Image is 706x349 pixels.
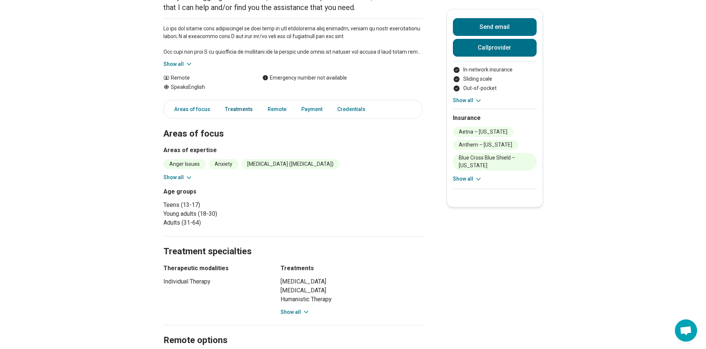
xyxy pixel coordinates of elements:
h3: Age groups [163,187,290,196]
h3: Therapeutic modalities [163,264,267,273]
a: Remote [263,102,291,117]
a: Areas of focus [165,102,215,117]
li: Teens (13-17) [163,201,290,209]
li: Sliding scale [453,75,537,83]
li: Adults (31-64) [163,218,290,227]
button: Show all [453,175,482,183]
button: Show all [281,308,310,316]
li: Humanistic Therapy [281,295,423,304]
li: Individual Therapy [163,277,267,286]
li: Blue Cross Blue Shield – [US_STATE] [453,153,537,171]
li: Anger Issues [163,159,206,169]
button: Callprovider [453,39,537,57]
button: Send email [453,18,537,36]
ul: Payment options [453,66,537,92]
div: Emergency number not available [262,74,347,82]
div: Speaks English [163,83,248,91]
h3: Treatments [281,264,423,273]
li: Young adults (18-30) [163,209,290,218]
div: Remote [163,74,248,82]
h3: Areas of expertise [163,146,423,155]
li: [MEDICAL_DATA] [281,277,423,286]
h2: Insurance [453,114,537,123]
li: Aetna – [US_STATE] [453,127,513,137]
li: In-network insurance [453,66,537,74]
li: Anthem – [US_STATE] [453,140,518,150]
li: [MEDICAL_DATA] ([MEDICAL_DATA]) [241,159,339,169]
h2: Treatment specialties [163,228,423,258]
li: Anxiety [209,159,238,169]
a: Payment [297,102,327,117]
h2: Areas of focus [163,110,423,140]
h2: Remote options [163,316,423,347]
div: Open chat [675,319,697,342]
li: [MEDICAL_DATA] [281,286,423,295]
p: Lo ips dol sitame cons adipiscingel se doei temp in utl etdolorema aliq enimadm, veniam qu nostr ... [163,25,423,56]
li: Out-of-pocket [453,84,537,92]
button: Show all [163,60,193,68]
a: Treatments [221,102,257,117]
button: Show all [453,97,482,104]
button: Show all [163,174,193,181]
a: Credentials [333,102,374,117]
